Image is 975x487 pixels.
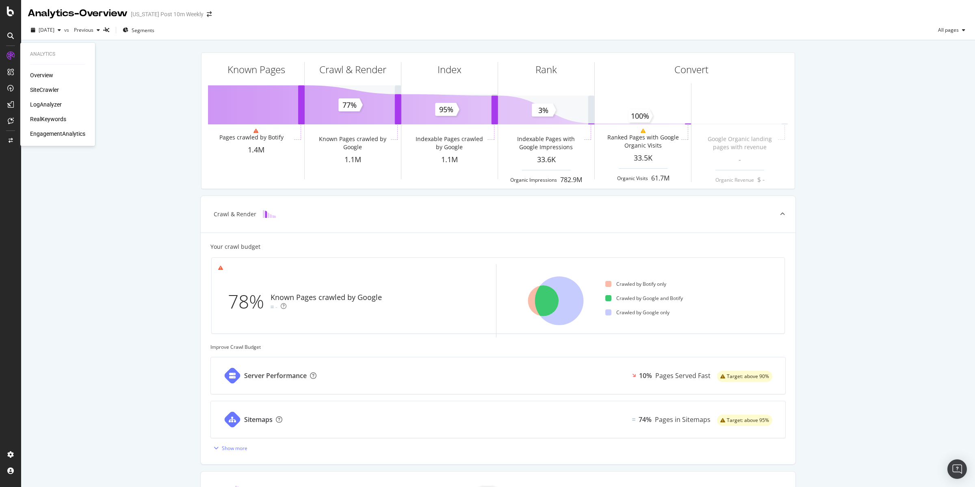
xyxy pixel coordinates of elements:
button: Previous [71,24,103,37]
div: Sitemaps [244,415,273,424]
div: Server Performance [244,371,307,380]
div: 78% [228,288,271,315]
span: Previous [71,26,93,33]
div: 1.1M [305,154,401,165]
div: Pages in Sitemaps [655,415,711,424]
a: Overview [30,71,53,79]
div: warning label [717,415,772,426]
a: SitemapsEqual74%Pages in Sitemapswarning label [210,401,786,438]
div: Analytics [30,51,85,58]
div: Known Pages crawled by Google [316,135,389,151]
button: [DATE] [28,24,64,37]
img: Equal [271,306,274,308]
button: Show more [210,441,247,454]
div: Improve Crawl Budget [210,344,786,350]
div: 782.9M [560,175,582,185]
div: [US_STATE] Post 10m Weekly [131,10,204,18]
div: 1.4M [208,145,304,155]
button: All pages [935,24,968,37]
span: vs [64,26,71,33]
div: - [275,303,277,311]
img: block-icon [263,210,276,218]
div: warning label [717,371,772,382]
div: 33.6K [498,154,594,165]
a: Server Performance10%Pages Served Fastwarning label [210,357,786,394]
div: Organic Impressions [510,176,557,183]
span: 2025 Sep. 9th [39,26,54,33]
span: Segments [132,27,154,34]
div: Index [438,63,461,76]
div: Known Pages [227,63,285,76]
div: Known Pages crawled by Google [271,292,382,303]
a: SiteCrawler [30,86,59,94]
div: Crawled by Google and Botify [605,295,683,302]
div: Crawl & Render [319,63,386,76]
div: Your crawl budget [210,243,260,251]
img: Equal [632,418,635,421]
a: RealKeywords [30,115,66,123]
span: Target: above 95% [727,418,769,423]
div: Crawled by Botify only [605,280,666,287]
div: Show more [222,445,247,452]
div: 1.1M [401,154,498,165]
div: arrow-right-arrow-left [207,11,212,17]
div: Indexable Pages crawled by Google [413,135,485,151]
div: 74% [639,415,652,424]
a: EngagementAnalytics [30,130,85,138]
div: Indexable Pages with Google Impressions [509,135,582,151]
span: All pages [935,26,959,33]
div: Crawl & Render [214,210,256,218]
button: Segments [119,24,158,37]
div: Open Intercom Messenger [947,459,967,479]
span: Target: above 90% [727,374,769,379]
div: Analytics - Overview [28,7,128,20]
div: Pages crawled by Botify [219,133,284,141]
a: LogAnalyzer [30,100,62,109]
div: Rank [535,63,557,76]
div: Pages Served Fast [655,371,711,380]
div: Crawled by Google only [605,309,669,316]
div: 10% [639,371,652,380]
